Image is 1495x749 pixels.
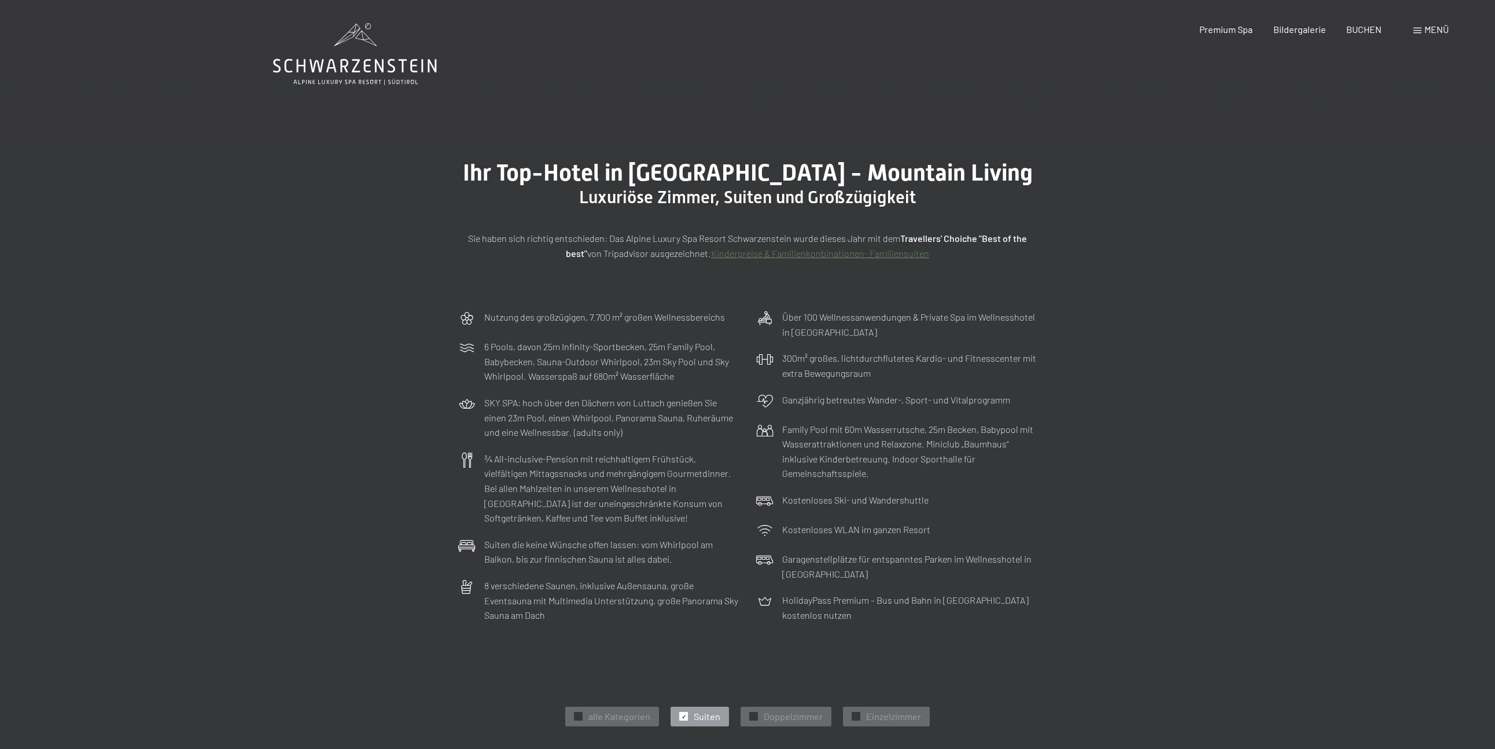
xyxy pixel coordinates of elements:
span: Ihr Top-Hotel in [GEOGRAPHIC_DATA] - Mountain Living [463,159,1033,186]
span: Doppelzimmer [764,710,823,723]
p: HolidayPass Premium – Bus und Bahn in [GEOGRAPHIC_DATA] kostenlos nutzen [782,593,1037,622]
p: 8 verschiedene Saunen, inklusive Außensauna, große Eventsauna mit Multimedia Unterstützung, große... [484,578,739,623]
p: 300m² großes, lichtdurchflutetes Kardio- und Fitnesscenter mit extra Bewegungsraum [782,351,1037,380]
strong: Travellers' Choiche "Best of the best" [566,233,1027,259]
p: 6 Pools, davon 25m Infinity-Sportbecken, 25m Family Pool, Babybecken, Sauna-Outdoor Whirlpool, 23... [484,339,739,384]
span: ✓ [854,713,859,721]
span: ✓ [752,713,756,721]
span: alle Kategorien [588,710,650,723]
a: Premium Spa [1199,24,1253,35]
span: Einzelzimmer [866,710,921,723]
p: ¾ All-inclusive-Pension mit reichhaltigem Frühstück, vielfältigen Mittagssnacks und mehrgängigem ... [484,451,739,526]
p: Garagenstellplätze für entspanntes Parken im Wellnesshotel in [GEOGRAPHIC_DATA] [782,552,1037,581]
a: Bildergalerie [1273,24,1326,35]
p: Family Pool mit 60m Wasserrutsche, 25m Becken, Babypool mit Wasserattraktionen und Relaxzone. Min... [782,422,1037,481]
p: Nutzung des großzügigen, 7.700 m² großen Wellnessbereichs [484,310,725,325]
p: Suiten die keine Wünsche offen lassen: vom Whirlpool am Balkon, bis zur finnischen Sauna ist alle... [484,537,739,567]
span: Menü [1424,24,1449,35]
p: Ganzjährig betreutes Wander-, Sport- und Vitalprogramm [782,392,1010,407]
span: Luxuriöse Zimmer, Suiten und Großzügigkeit [579,187,916,207]
span: ✓ [576,713,581,721]
p: Kostenloses WLAN im ganzen Resort [782,522,930,537]
span: Suiten [694,710,720,723]
p: Sie haben sich richtig entschieden: Das Alpine Luxury Spa Resort Schwarzenstein wurde dieses Jahr... [458,231,1037,260]
p: Kostenloses Ski- und Wandershuttle [782,493,929,508]
p: SKY SPA: hoch über den Dächern von Luttach genießen Sie einen 23m Pool, einen Whirlpool, Panorama... [484,395,739,440]
a: Kinderpreise & Familienkonbinationen- Familiensuiten [711,248,929,259]
p: Über 100 Wellnessanwendungen & Private Spa im Wellnesshotel in [GEOGRAPHIC_DATA] [782,310,1037,339]
span: ✓ [682,713,686,721]
a: BUCHEN [1346,24,1382,35]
